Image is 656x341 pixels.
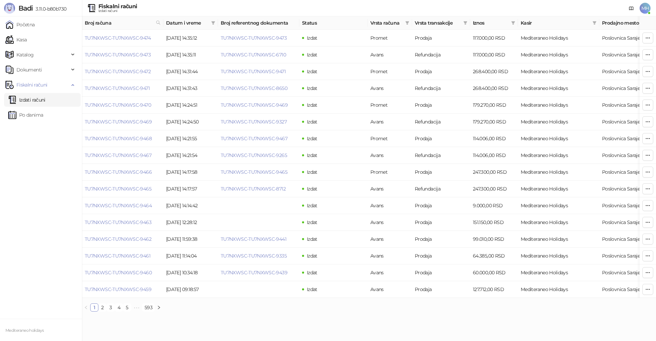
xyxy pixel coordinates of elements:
[518,231,599,248] td: Mediteraneo Holidays
[163,80,218,97] td: [DATE] 14:31:43
[307,35,317,41] span: Izdat
[412,16,470,30] th: Vrsta transakcije
[412,30,470,47] td: Prodaja
[412,130,470,147] td: Prodaja
[85,236,151,242] a: TU7NXWSC-TU7NXWSC-9462
[221,253,287,259] a: TU7NXWSC-TU7NXWSC-9335
[85,286,151,292] a: TU7NXWSC-TU7NXWSC-9459
[82,181,163,197] td: TU7NXWSC-TU7NXWSC-9465
[98,4,137,9] div: Fiskalni računi
[82,30,163,47] td: TU7NXWSC-TU7NXWSC-9474
[221,135,287,142] a: TU7NXWSC-TU7NXWSC-9467
[163,147,218,164] td: [DATE] 14:21:54
[307,236,317,242] span: Izdat
[98,303,107,312] li: 2
[626,3,637,14] a: Dokumentacija
[470,231,518,248] td: 99.010,00 RSD
[518,214,599,231] td: Mediteraneo Holidays
[5,328,44,333] small: Mediteraneo holidays
[82,303,90,312] li: Prethodna strana
[85,102,151,108] a: TU7NXWSC-TU7NXWSC-9470
[518,47,599,63] td: Mediteraneo Holidays
[8,93,45,107] a: Izdati računi
[470,97,518,114] td: 179.270,00 RSD
[155,303,163,312] li: Sledeća strana
[510,18,517,28] span: filter
[221,186,286,192] a: TU7NXWSC-TU7NXWSC-8712
[470,63,518,80] td: 268.400,00 RSD
[218,16,299,30] th: Broj referentnog dokumenta
[591,18,598,28] span: filter
[470,281,518,298] td: 127.712,00 RSD
[8,108,43,122] a: Po danima
[221,85,287,91] a: TU7NXWSC-TU7NXWSC-8650
[518,16,599,30] th: Kasir
[470,264,518,281] td: 60.000,00 RSD
[462,18,469,28] span: filter
[131,303,142,312] span: •••
[307,253,317,259] span: Izdat
[368,80,412,97] td: Avans
[221,52,286,58] a: TU7NXWSC-TU7NXWSC-6710
[163,264,218,281] td: [DATE] 10:34:18
[640,3,651,14] span: MH
[82,214,163,231] td: TU7NXWSC-TU7NXWSC-9463
[82,164,163,181] td: TU7NXWSC-TU7NXWSC-9466
[131,303,142,312] li: Sledećih 5 Strana
[82,130,163,147] td: TU7NXWSC-TU7NXWSC-9468
[518,30,599,47] td: Mediteraneo Holidays
[412,114,470,130] td: Refundacija
[90,303,98,312] li: 1
[99,304,106,311] a: 2
[33,6,66,12] span: 3.11.0-b80b730
[91,304,98,311] a: 1
[85,52,151,58] a: TU7NXWSC-TU7NXWSC-9473
[163,130,218,147] td: [DATE] 14:21:55
[85,152,151,158] a: TU7NXWSC-TU7NXWSC-9467
[82,231,163,248] td: TU7NXWSC-TU7NXWSC-9462
[123,303,131,312] li: 5
[16,63,42,77] span: Dokumenti
[470,80,518,97] td: 268.400,00 RSD
[85,85,150,91] a: TU7NXWSC-TU7NXWSC-9471
[368,130,412,147] td: Promet
[518,197,599,214] td: Mediteraneo Holidays
[210,18,217,28] span: filter
[163,281,218,298] td: [DATE] 09:18:57
[82,114,163,130] td: TU7NXWSC-TU7NXWSC-9469
[368,197,412,214] td: Avans
[163,248,218,264] td: [DATE] 11:14:04
[307,52,317,58] span: Izdat
[307,270,317,276] span: Izdat
[221,152,287,158] a: TU7NXWSC-TU7NXWSC-9265
[82,248,163,264] td: TU7NXWSC-TU7NXWSC-9461
[163,214,218,231] td: [DATE] 12:28:12
[518,281,599,298] td: Mediteraneo Holidays
[518,130,599,147] td: Mediteraneo Holidays
[85,68,151,75] a: TU7NXWSC-TU7NXWSC-9472
[470,197,518,214] td: 9.000,00 RSD
[221,102,288,108] a: TU7NXWSC-TU7NXWSC-9469
[163,114,218,130] td: [DATE] 14:24:50
[163,181,218,197] td: [DATE] 14:17:57
[16,78,47,92] span: Fiskalni računi
[412,147,470,164] td: Refundacija
[221,35,287,41] a: TU7NXWSC-TU7NXWSC-9473
[115,303,123,312] li: 4
[412,47,470,63] td: Refundacija
[82,303,90,312] button: left
[518,114,599,130] td: Mediteraneo Holidays
[307,135,317,142] span: Izdat
[368,281,412,298] td: Avans
[370,19,402,27] span: Vrsta računa
[307,169,317,175] span: Izdat
[163,97,218,114] td: [DATE] 14:24:51
[5,18,35,31] a: Početna
[98,9,137,13] div: Izdati računi
[307,219,317,225] span: Izdat
[163,47,218,63] td: [DATE] 14:35:11
[368,181,412,197] td: Avans
[82,147,163,164] td: TU7NXWSC-TU7NXWSC-9467
[85,270,152,276] a: TU7NXWSC-TU7NXWSC-9460
[221,270,287,276] a: TU7NXWSC-TU7NXWSC-9439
